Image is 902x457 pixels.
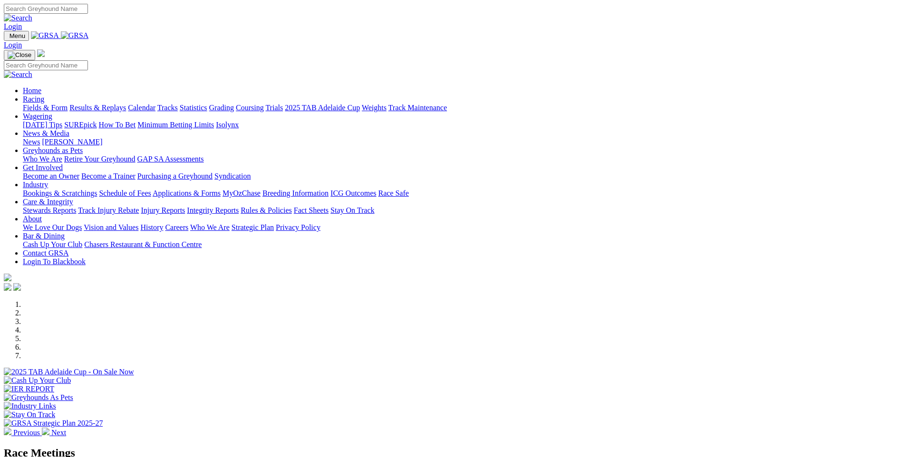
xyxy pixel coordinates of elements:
[236,104,264,112] a: Coursing
[232,223,274,231] a: Strategic Plan
[330,189,376,197] a: ICG Outcomes
[23,146,83,154] a: Greyhounds as Pets
[137,155,204,163] a: GAP SA Assessments
[294,206,329,214] a: Fact Sheets
[23,240,898,249] div: Bar & Dining
[23,95,44,103] a: Racing
[4,41,22,49] a: Login
[23,172,898,181] div: Get Involved
[69,104,126,112] a: Results & Replays
[4,14,32,22] img: Search
[4,376,71,385] img: Cash Up Your Club
[23,155,898,163] div: Greyhounds as Pets
[42,138,102,146] a: [PERSON_NAME]
[4,4,88,14] input: Search
[190,223,230,231] a: Who We Are
[388,104,447,112] a: Track Maintenance
[23,223,82,231] a: We Love Our Dogs
[61,31,89,40] img: GRSA
[10,32,25,39] span: Menu
[4,60,88,70] input: Search
[23,155,62,163] a: Who We Are
[285,104,360,112] a: 2025 TAB Adelaide Cup
[23,104,68,112] a: Fields & Form
[81,172,136,180] a: Become a Trainer
[137,172,213,180] a: Purchasing a Greyhound
[4,393,73,402] img: Greyhounds As Pets
[13,428,40,437] span: Previous
[23,249,68,257] a: Contact GRSA
[157,104,178,112] a: Tracks
[99,189,151,197] a: Schedule of Fees
[23,138,40,146] a: News
[23,121,62,129] a: [DATE] Tips
[31,31,59,40] img: GRSA
[378,189,408,197] a: Race Safe
[23,257,86,266] a: Login To Blackbook
[140,223,163,231] a: History
[23,129,69,137] a: News & Media
[64,155,136,163] a: Retire Your Greyhound
[241,206,292,214] a: Rules & Policies
[78,206,139,214] a: Track Injury Rebate
[13,283,21,291] img: twitter.svg
[64,121,97,129] a: SUREpick
[180,104,207,112] a: Statistics
[23,138,898,146] div: News & Media
[23,198,73,206] a: Care & Integrity
[23,104,898,112] div: Racing
[4,274,11,281] img: logo-grsa-white.png
[330,206,374,214] a: Stay On Track
[42,428,49,435] img: chevron-right-pager-white.svg
[8,51,31,59] img: Close
[262,189,329,197] a: Breeding Information
[265,104,283,112] a: Trials
[37,49,45,57] img: logo-grsa-white.png
[23,112,52,120] a: Wagering
[4,31,29,41] button: Toggle navigation
[42,428,66,437] a: Next
[165,223,188,231] a: Careers
[209,104,234,112] a: Grading
[4,368,134,376] img: 2025 TAB Adelaide Cup - On Sale Now
[84,240,202,248] a: Chasers Restaurant & Function Centre
[23,215,42,223] a: About
[137,121,214,129] a: Minimum Betting Limits
[128,104,155,112] a: Calendar
[99,121,136,129] a: How To Bet
[23,232,65,240] a: Bar & Dining
[23,206,76,214] a: Stewards Reports
[23,189,97,197] a: Bookings & Scratchings
[214,172,251,180] a: Syndication
[4,419,103,428] img: GRSA Strategic Plan 2025-27
[23,121,898,129] div: Wagering
[23,163,63,171] a: Get Involved
[51,428,66,437] span: Next
[153,189,221,197] a: Applications & Forms
[4,22,22,30] a: Login
[23,181,48,189] a: Industry
[187,206,239,214] a: Integrity Reports
[4,410,55,419] img: Stay On Track
[4,70,32,79] img: Search
[4,428,11,435] img: chevron-left-pager-white.svg
[4,283,11,291] img: facebook.svg
[4,428,42,437] a: Previous
[276,223,320,231] a: Privacy Policy
[23,206,898,215] div: Care & Integrity
[4,402,56,410] img: Industry Links
[4,50,35,60] button: Toggle navigation
[84,223,138,231] a: Vision and Values
[23,189,898,198] div: Industry
[216,121,239,129] a: Isolynx
[4,385,54,393] img: IER REPORT
[362,104,387,112] a: Weights
[23,223,898,232] div: About
[23,86,41,95] a: Home
[23,172,79,180] a: Become an Owner
[23,240,82,248] a: Cash Up Your Club
[141,206,185,214] a: Injury Reports
[223,189,261,197] a: MyOzChase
